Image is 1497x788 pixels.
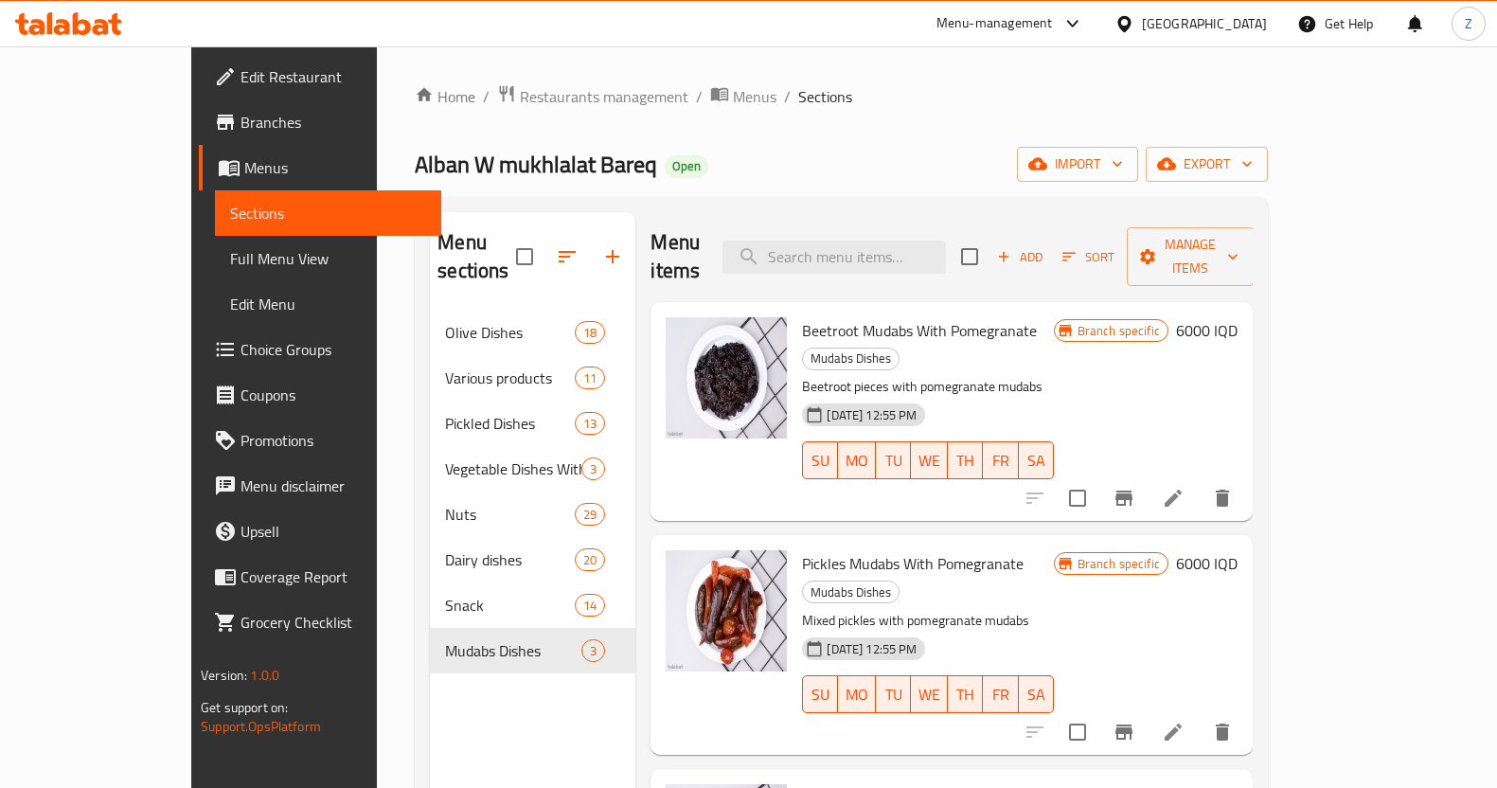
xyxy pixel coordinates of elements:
[576,597,604,615] span: 14
[948,675,983,713] button: TH
[415,84,1268,109] nav: breadcrumb
[1058,478,1097,518] span: Select to update
[445,321,575,344] div: Olive Dishes
[430,355,635,401] div: Various products11
[576,369,604,387] span: 11
[784,85,791,108] li: /
[215,281,441,327] a: Edit Menu
[241,429,426,452] span: Promotions
[430,582,635,628] div: Snack14
[241,65,426,88] span: Edit Restaurant
[497,84,688,109] a: Restaurants management
[241,565,426,588] span: Coverage Report
[445,457,581,480] div: Vegetable Dishes With Oil
[445,503,575,526] span: Nuts
[215,236,441,281] a: Full Menu View
[883,681,903,708] span: TU
[575,594,605,617] div: items
[1026,681,1046,708] span: SA
[802,375,1053,399] p: Beetroot pieces with pomegranate mudabs
[838,675,876,713] button: MO
[666,317,787,439] img: Beetroot Mudabs With Pomegranate
[430,310,635,355] div: Olive Dishes18
[838,441,876,479] button: MO
[1176,550,1238,577] h6: 6000 IQD
[250,663,279,688] span: 1.0.0
[582,460,604,478] span: 3
[803,348,899,369] span: Mudabs Dishes
[989,242,1050,272] button: Add
[1176,317,1238,344] h6: 6000 IQD
[1019,675,1054,713] button: SA
[883,447,903,475] span: TU
[811,447,830,475] span: SU
[576,551,604,569] span: 20
[430,492,635,537] div: Nuts29
[199,99,441,145] a: Branches
[575,503,605,526] div: items
[430,401,635,446] div: Pickled Dishes13
[430,628,635,673] div: Mudabs Dishes3
[1101,709,1147,755] button: Branch-specific-item
[230,247,426,270] span: Full Menu View
[445,639,581,662] span: Mudabs Dishes
[665,158,708,174] span: Open
[948,441,983,479] button: TH
[1200,475,1245,521] button: delete
[576,415,604,433] span: 13
[201,714,321,739] a: Support.OpsPlatform
[415,143,657,186] span: Alban W mukhlalat Bareq
[666,550,787,672] img: Pickles Mudabs With Pomegranate
[733,85,776,108] span: Menus
[241,475,426,497] span: Menu disclaimer
[1146,147,1268,182] button: export
[876,675,911,713] button: TU
[802,348,900,370] div: Mudabs Dishes
[1019,441,1054,479] button: SA
[819,406,924,424] span: [DATE] 12:55 PM
[1017,147,1138,182] button: import
[983,441,1018,479] button: FR
[201,663,247,688] span: Version:
[1161,152,1253,176] span: export
[819,640,924,658] span: [DATE] 12:55 PM
[990,447,1010,475] span: FR
[199,509,441,554] a: Upsell
[955,447,975,475] span: TH
[415,85,475,108] a: Home
[199,327,441,372] a: Choice Groups
[918,681,940,708] span: WE
[1070,555,1167,573] span: Branch specific
[544,234,590,279] span: Sort sections
[445,412,575,435] div: Pickled Dishes
[802,609,1053,633] p: Mixed pickles with pomegranate mudabs
[241,111,426,134] span: Branches
[576,324,604,342] span: 18
[994,246,1045,268] span: Add
[1142,13,1267,34] div: [GEOGRAPHIC_DATA]
[811,681,830,708] span: SU
[582,642,604,660] span: 3
[1162,721,1185,743] a: Edit menu item
[798,85,852,108] span: Sections
[199,600,441,645] a: Grocery Checklist
[445,548,575,571] span: Dairy dishes
[575,548,605,571] div: items
[1032,152,1123,176] span: import
[430,446,635,492] div: Vegetable Dishes With Oil3
[241,384,426,406] span: Coupons
[241,338,426,361] span: Choice Groups
[911,675,948,713] button: WE
[955,681,975,708] span: TH
[936,12,1053,35] div: Menu-management
[215,190,441,236] a: Sections
[445,367,575,389] div: Various products
[802,549,1024,578] span: Pickles Mudabs With Pomegranate
[990,681,1010,708] span: FR
[802,675,838,713] button: SU
[576,506,604,524] span: 29
[1050,242,1127,272] span: Sort items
